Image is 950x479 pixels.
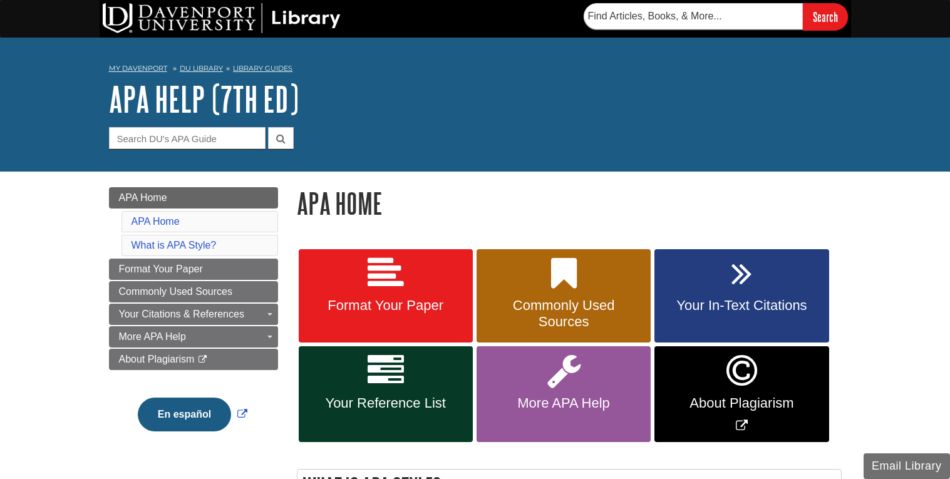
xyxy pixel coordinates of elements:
[654,346,829,442] a: Link opens in new window
[119,354,195,364] span: About Plagiarism
[109,127,266,149] input: Search DU's APA Guide
[109,187,278,453] div: Guide Page Menu
[299,249,473,343] a: Format Your Paper
[109,60,842,80] nav: breadcrumb
[119,331,186,342] span: More APA Help
[308,297,463,314] span: Format Your Paper
[109,63,167,74] a: My Davenport
[803,3,848,30] input: Search
[119,192,167,203] span: APA Home
[654,249,829,343] a: Your In-Text Citations
[119,286,232,297] span: Commonly Used Sources
[132,240,217,250] a: What is APA Style?
[109,349,278,370] a: About Plagiarism
[584,3,803,29] input: Find Articles, Books, & More...
[477,346,651,442] a: More APA Help
[103,3,341,33] img: DU Library
[132,216,180,227] a: APA Home
[109,80,299,118] a: APA Help (7th Ed)
[109,281,278,302] a: Commonly Used Sources
[486,297,641,330] span: Commonly Used Sources
[109,326,278,348] a: More APA Help
[197,356,208,364] i: This link opens in a new window
[119,264,203,274] span: Format Your Paper
[299,346,473,442] a: Your Reference List
[664,395,819,411] span: About Plagiarism
[664,297,819,314] span: Your In-Text Citations
[109,187,278,209] a: APA Home
[477,249,651,343] a: Commonly Used Sources
[138,398,231,431] button: En español
[233,64,292,73] a: Library Guides
[584,3,848,30] form: Searches DU Library's articles, books, and more
[308,395,463,411] span: Your Reference List
[109,259,278,280] a: Format Your Paper
[297,187,842,219] h1: APA Home
[135,409,250,420] a: Link opens in new window
[486,395,641,411] span: More APA Help
[864,453,950,479] button: Email Library
[109,304,278,325] a: Your Citations & References
[119,309,244,319] span: Your Citations & References
[180,64,223,73] a: DU Library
